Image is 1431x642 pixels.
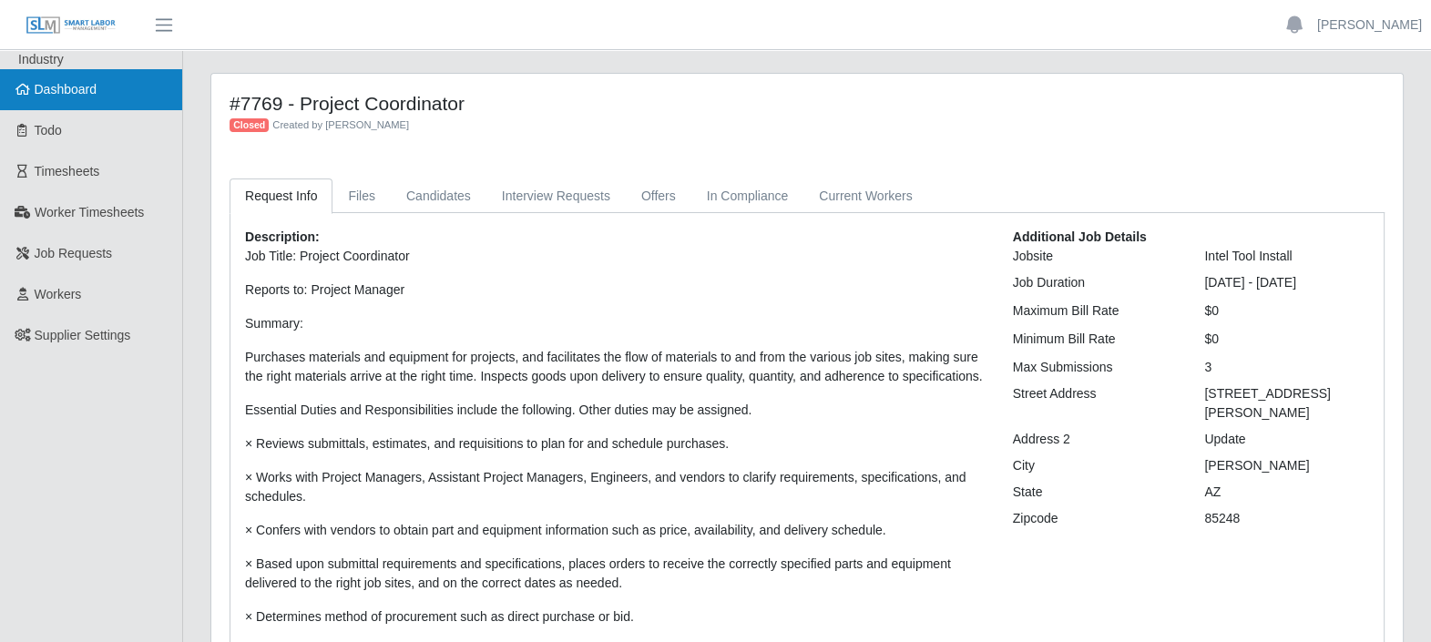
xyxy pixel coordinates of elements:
p: × Based upon submittal requirements and specifications, places orders to receive the correctly sp... [245,555,986,593]
h4: #7769 - Project Coordinator [230,92,1089,115]
a: Request Info [230,178,332,214]
div: [STREET_ADDRESS][PERSON_NAME] [1191,384,1383,423]
p: Summary: [245,314,986,333]
div: Max Submissions [999,358,1191,377]
p: × Works with Project Managers, Assistant Project Managers, Engineers, and vendors to clarify requ... [245,468,986,506]
span: Todo [35,123,62,138]
div: State [999,483,1191,502]
span: Job Requests [35,246,113,260]
div: Job Duration [999,273,1191,292]
div: AZ [1191,483,1383,502]
div: Street Address [999,384,1191,423]
div: Maximum Bill Rate [999,301,1191,321]
div: Minimum Bill Rate [999,330,1191,349]
b: Additional Job Details [1013,229,1147,244]
span: Workers [35,287,82,301]
a: Interview Requests [486,178,626,214]
span: Industry [18,52,64,66]
p: Purchases materials and equipment for projects, and facilitates the flow of materials to and from... [245,348,986,386]
div: $0 [1191,301,1383,321]
span: Closed [230,118,269,133]
p: Reports to: Project Manager [245,280,986,300]
span: Timesheets [35,164,100,178]
a: [PERSON_NAME] [1317,15,1422,35]
p: × Confers with vendors to obtain part and equipment information such as price, availability, and ... [245,521,986,540]
a: Offers [626,178,691,214]
div: City [999,456,1191,475]
p: × Determines method of procurement such as direct purchase or bid. [245,607,986,627]
div: [DATE] - [DATE] [1191,273,1383,292]
a: In Compliance [691,178,804,214]
a: Candidates [391,178,486,214]
p: Essential Duties and Responsibilities include the following. Other duties may be assigned. [245,401,986,420]
p: Job Title: Project Coordinator [245,247,986,266]
div: 85248 [1191,509,1383,528]
a: Current Workers [803,178,927,214]
div: Jobsite [999,247,1191,266]
span: Created by [PERSON_NAME] [272,119,409,130]
div: Intel Tool Install [1191,247,1383,266]
div: Update [1191,430,1383,449]
div: [PERSON_NAME] [1191,456,1383,475]
div: $0 [1191,330,1383,349]
p: × Reviews submittals, estimates, and requisitions to plan for and schedule purchases. [245,434,986,453]
img: SLM Logo [26,15,117,36]
div: 3 [1191,358,1383,377]
span: Dashboard [35,82,97,97]
div: Zipcode [999,509,1191,528]
a: Files [332,178,391,214]
b: Description: [245,229,320,244]
span: Supplier Settings [35,328,131,342]
div: Address 2 [999,430,1191,449]
span: Worker Timesheets [35,205,144,219]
